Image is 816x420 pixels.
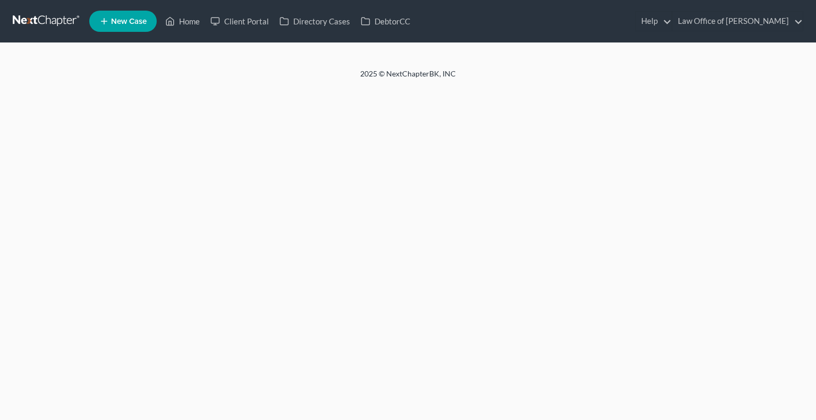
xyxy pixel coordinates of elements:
a: Home [160,12,205,31]
a: Help [636,12,671,31]
a: DebtorCC [355,12,415,31]
new-legal-case-button: New Case [89,11,157,32]
a: Directory Cases [274,12,355,31]
div: 2025 © NextChapterBK, INC [105,68,711,88]
a: Law Office of [PERSON_NAME] [673,12,803,31]
a: Client Portal [205,12,274,31]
